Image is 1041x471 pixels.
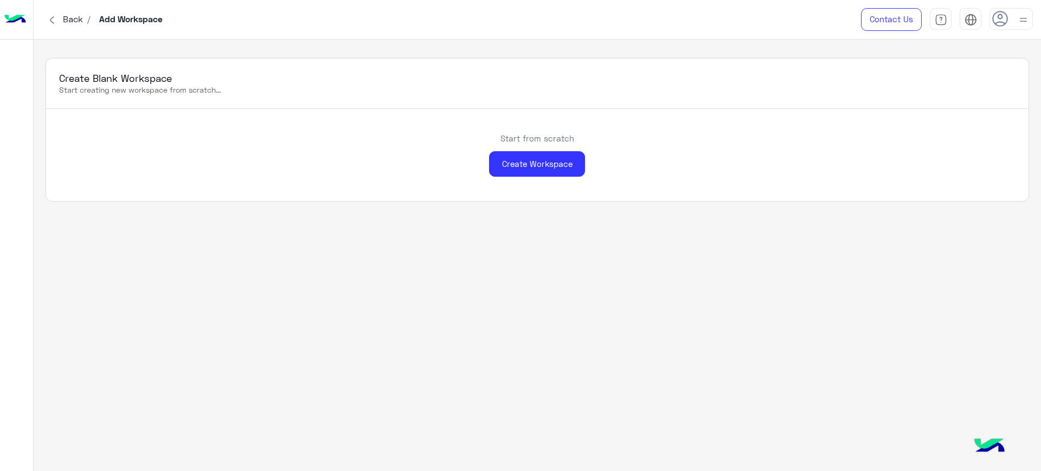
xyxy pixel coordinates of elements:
a: Contact Us [861,8,922,31]
img: tab [965,14,977,26]
img: profile [1017,13,1030,27]
img: tab [935,14,947,26]
div: Create Workspace [489,151,585,177]
p: Start creating new workspace from scratch... [59,85,1015,95]
h3: Create Blank Workspace [59,72,1015,85]
span: / [87,14,91,24]
img: Logo [4,8,26,31]
h6: Start from scratch [500,133,574,143]
p: Add Workspace [99,12,163,27]
a: tab [930,8,952,31]
img: chervon [46,14,59,27]
img: hulul-logo.png [971,428,1008,466]
span: Back [59,14,87,24]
